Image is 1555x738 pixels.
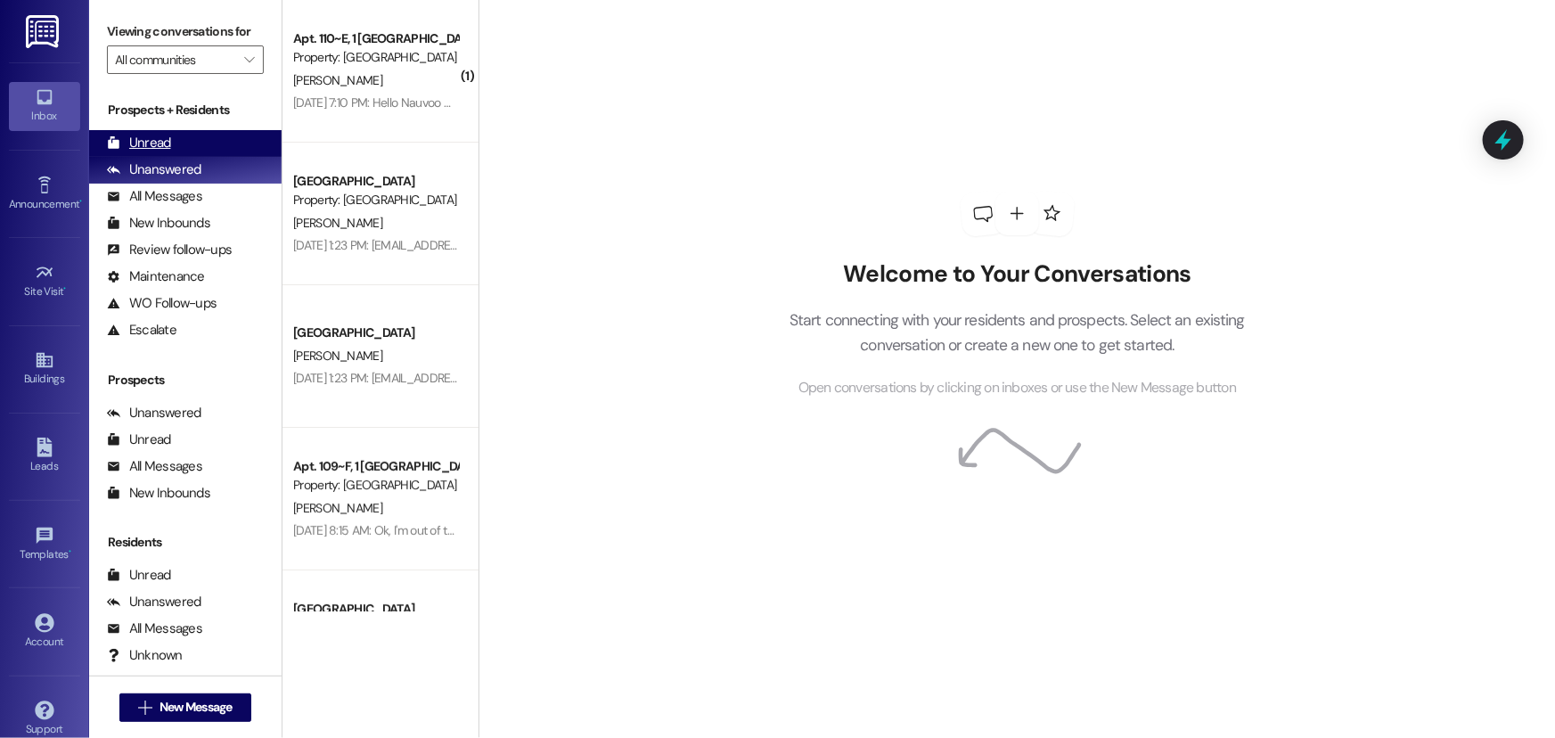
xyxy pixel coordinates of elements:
[89,371,282,389] div: Prospects
[107,294,217,313] div: WO Follow-ups
[107,187,202,206] div: All Messages
[293,522,593,538] div: [DATE] 8:15 AM: Ok, I'm out of town and will be back [DATE]
[89,533,282,552] div: Residents
[107,134,171,152] div: Unread
[293,600,458,619] div: [GEOGRAPHIC_DATA]
[763,307,1273,358] p: Start connecting with your residents and prospects. Select an existing conversation or create a n...
[9,608,80,656] a: Account
[9,258,80,306] a: Site Visit •
[115,45,235,74] input: All communities
[119,693,251,722] button: New Message
[9,521,80,569] a: Templates •
[293,370,557,386] div: [DATE] 1:23 PM: [EMAIL_ADDRESS][DOMAIN_NAME]
[79,195,82,208] span: •
[107,241,232,259] div: Review follow-ups
[293,500,382,516] span: [PERSON_NAME]
[107,18,264,45] label: Viewing conversations for
[107,457,202,476] div: All Messages
[798,377,1236,399] span: Open conversations by clicking on inboxes or use the New Message button
[293,29,458,48] div: Apt. 110~E, 1 [GEOGRAPHIC_DATA]
[64,283,67,295] span: •
[89,101,282,119] div: Prospects + Residents
[9,432,80,480] a: Leads
[138,701,151,715] i: 
[107,646,183,665] div: Unknown
[107,214,210,233] div: New Inbounds
[293,48,458,67] div: Property: [GEOGRAPHIC_DATA]
[293,237,557,253] div: [DATE] 1:23 PM: [EMAIL_ADDRESS][DOMAIN_NAME]
[293,324,458,342] div: [GEOGRAPHIC_DATA]
[293,72,382,88] span: [PERSON_NAME]
[107,267,205,286] div: Maintenance
[160,698,233,717] span: New Message
[763,260,1273,289] h2: Welcome to Your Conversations
[293,172,458,191] div: [GEOGRAPHIC_DATA]
[9,345,80,393] a: Buildings
[293,215,382,231] span: [PERSON_NAME]
[293,191,458,209] div: Property: [GEOGRAPHIC_DATA]
[293,457,458,476] div: Apt. 109~F, 1 [GEOGRAPHIC_DATA]
[293,476,458,495] div: Property: [GEOGRAPHIC_DATA]
[107,566,171,585] div: Unread
[9,82,80,130] a: Inbox
[107,404,201,422] div: Unanswered
[107,484,210,503] div: New Inbounds
[107,160,201,179] div: Unanswered
[107,321,176,340] div: Escalate
[26,15,62,48] img: ResiDesk Logo
[107,430,171,449] div: Unread
[293,348,382,364] span: [PERSON_NAME]
[107,619,202,638] div: All Messages
[69,545,71,558] span: •
[244,53,254,67] i: 
[107,593,201,611] div: Unanswered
